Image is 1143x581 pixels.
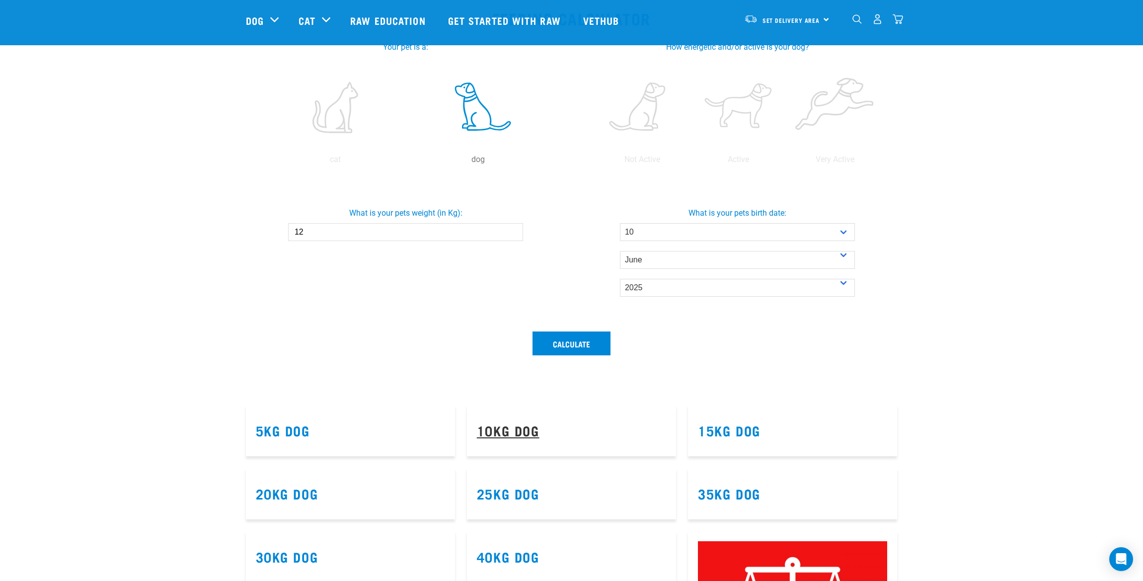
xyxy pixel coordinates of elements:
a: 20kg Dog [256,490,318,497]
img: home-icon-1@2x.png [852,14,862,24]
img: user.png [872,14,883,24]
p: Very Active [789,154,881,166]
img: home-icon@2x.png [893,14,903,24]
button: Calculate [533,332,610,355]
a: 30kg Dog [256,553,318,560]
a: Dog [246,13,264,28]
p: cat [266,154,405,166]
p: Active [692,154,785,166]
p: Not Active [596,154,688,166]
p: dog [409,154,547,166]
span: Set Delivery Area [762,18,820,22]
label: What is your pets weight (in Kg): [238,207,574,219]
img: van-moving.png [744,14,758,23]
a: 15kg Dog [698,426,761,434]
a: 10kg Dog [477,426,539,434]
a: Vethub [573,0,632,40]
label: What is your pets birth date: [570,207,906,219]
a: Get started with Raw [438,0,573,40]
a: Cat [299,13,315,28]
a: 40kg Dog [477,553,539,560]
label: How energetic and/or active is your dog? [584,41,892,53]
label: Your pet is a: [252,41,560,53]
a: Raw Education [340,0,438,40]
div: Open Intercom Messenger [1109,547,1133,571]
a: 25kg Dog [477,490,539,497]
a: 5kg Dog [256,426,310,434]
a: 35kg Dog [698,490,761,497]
